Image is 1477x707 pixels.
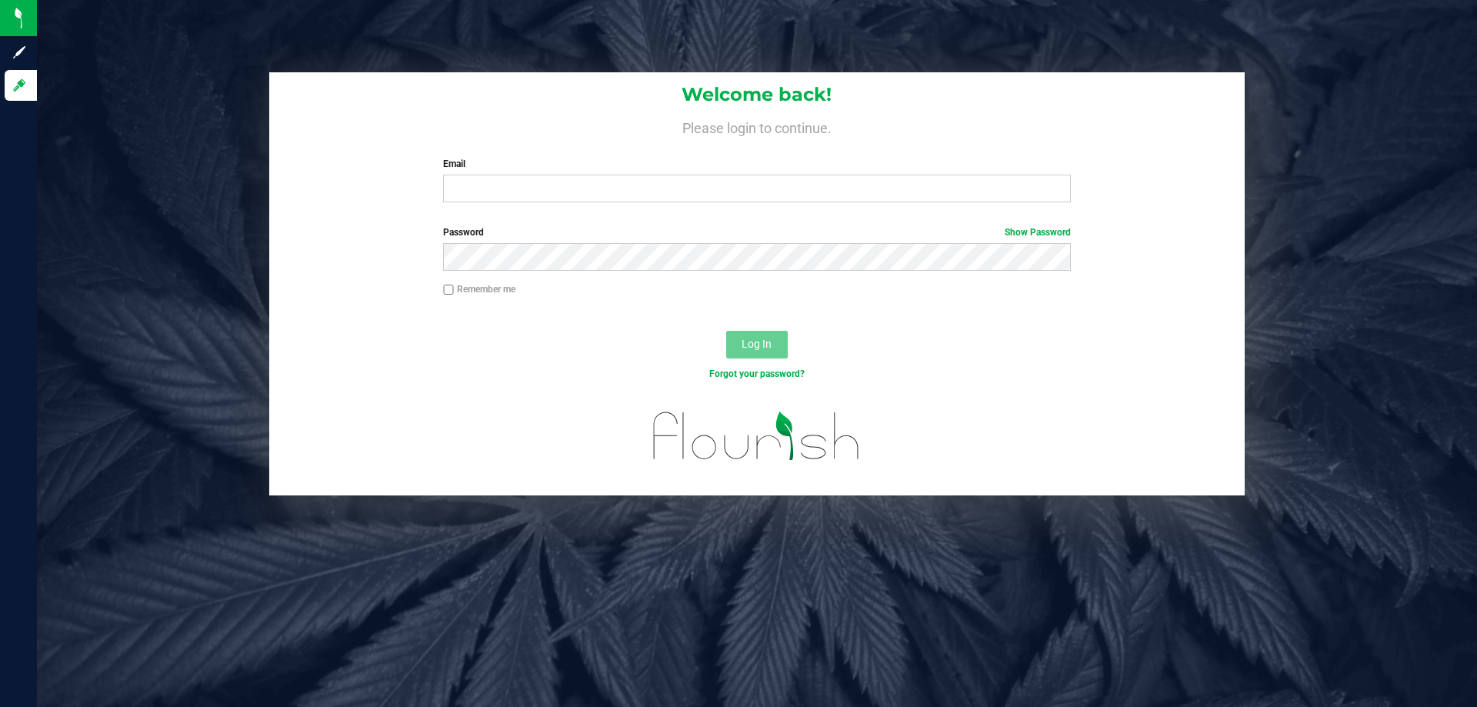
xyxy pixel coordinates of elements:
[635,397,879,475] img: flourish_logo.svg
[269,85,1245,105] h1: Welcome back!
[12,78,27,93] inline-svg: Log in
[726,331,788,359] button: Log In
[1005,227,1071,238] a: Show Password
[742,338,772,350] span: Log In
[709,369,805,379] a: Forgot your password?
[269,117,1245,135] h4: Please login to continue.
[443,282,515,296] label: Remember me
[12,45,27,60] inline-svg: Sign up
[443,227,484,238] span: Password
[443,285,454,295] input: Remember me
[443,157,1070,171] label: Email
